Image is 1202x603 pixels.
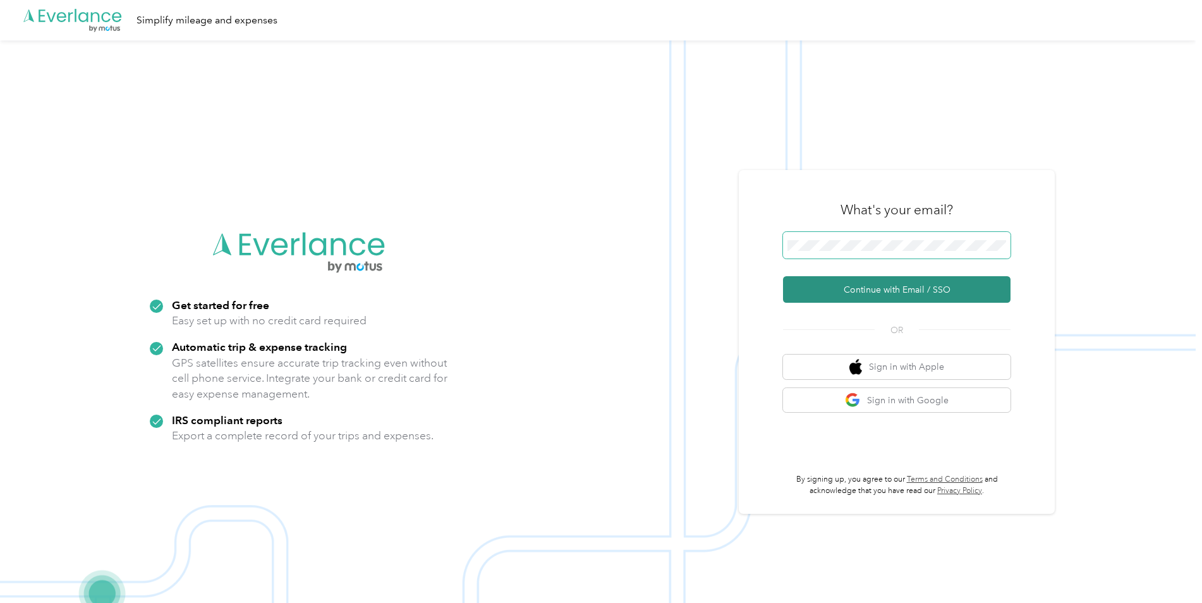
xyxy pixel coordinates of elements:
[172,413,282,427] strong: IRS compliant reports
[172,298,269,312] strong: Get started for free
[849,359,862,375] img: apple logo
[172,428,434,444] p: Export a complete record of your trips and expenses.
[907,475,983,484] a: Terms and Conditions
[845,393,861,408] img: google logo
[937,486,982,496] a: Privacy Policy
[783,388,1011,413] button: google logoSign in with Google
[783,355,1011,379] button: apple logoSign in with Apple
[172,313,367,329] p: Easy set up with no credit card required
[875,324,919,337] span: OR
[172,340,347,353] strong: Automatic trip & expense tracking
[783,474,1011,496] p: By signing up, you agree to our and acknowledge that you have read our .
[172,355,448,402] p: GPS satellites ensure accurate trip tracking even without cell phone service. Integrate your bank...
[783,276,1011,303] button: Continue with Email / SSO
[841,201,953,219] h3: What's your email?
[137,13,277,28] div: Simplify mileage and expenses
